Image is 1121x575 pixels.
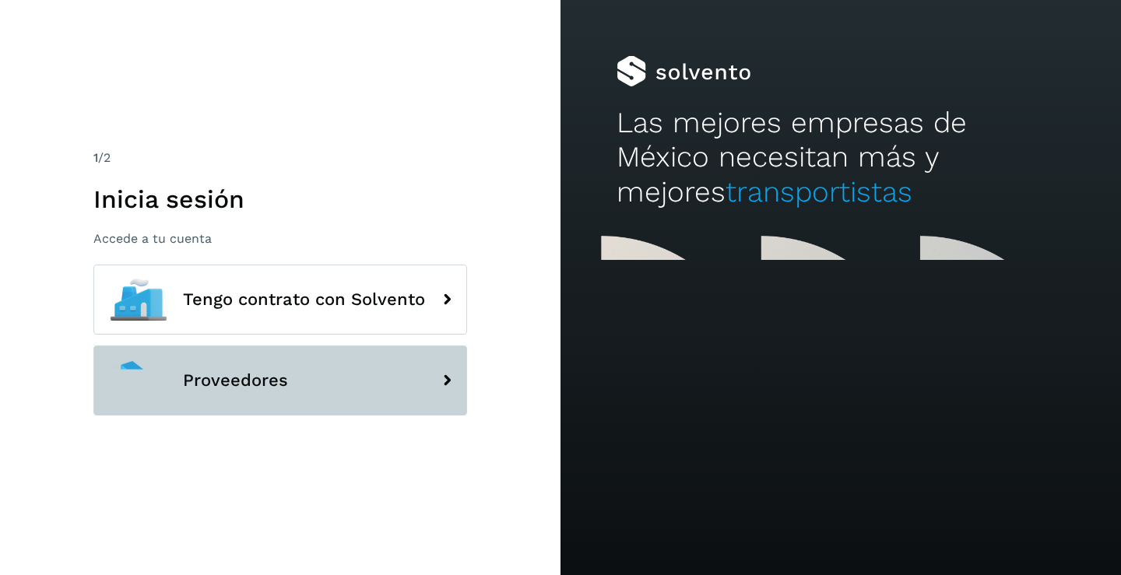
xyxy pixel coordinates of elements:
div: /2 [93,149,467,167]
h1: Inicia sesión [93,184,467,214]
span: Tengo contrato con Solvento [183,290,425,309]
button: Proveedores [93,345,467,415]
span: transportistas [726,175,912,209]
h2: Las mejores empresas de México necesitan más y mejores [617,106,1065,209]
span: 1 [93,150,98,165]
button: Tengo contrato con Solvento [93,265,467,335]
p: Accede a tu cuenta [93,231,467,246]
span: Proveedores [183,371,288,390]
